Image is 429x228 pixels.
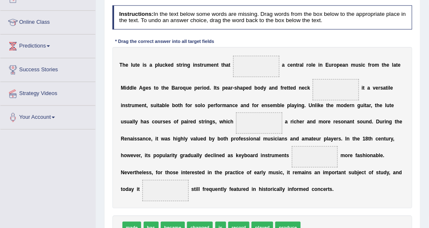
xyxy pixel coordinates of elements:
b: a [307,119,310,125]
b: o [155,119,158,125]
b: l [132,85,134,91]
b: b [254,85,257,91]
b: f [216,103,217,108]
b: m [273,103,277,108]
b: l [312,63,313,68]
b: t [154,85,156,91]
b: e [290,85,293,91]
b: o [334,63,337,68]
b: r [370,63,372,68]
b: , [371,103,372,108]
b: c [228,119,231,125]
b: u [121,119,124,125]
b: i [318,63,319,68]
b: t [365,103,367,108]
b: s [199,119,202,125]
b: p [155,63,158,68]
b: m [375,63,379,68]
b: B [172,85,175,91]
b: w [219,119,223,125]
b: e [168,63,171,68]
b: u [132,63,135,68]
b: i [362,85,363,91]
b: e [392,103,394,108]
b: e [270,103,273,108]
b: h [384,63,387,68]
b: A [139,85,143,91]
b: s [163,119,166,125]
b: r [298,63,300,68]
b: t [215,85,217,91]
b: a [343,63,346,68]
b: e [197,85,200,91]
b: p [208,103,211,108]
b: s [144,63,147,68]
b: l [389,85,390,91]
b: h [180,103,183,108]
b: o [309,63,312,68]
b: a [160,103,162,108]
b: , [147,103,148,108]
b: u [204,63,207,68]
b: l [385,103,387,108]
b: r [178,85,180,91]
b: e [380,103,383,108]
b: s [197,63,200,68]
b: m [337,103,341,108]
b: n [229,103,232,108]
span: Drop target [233,56,279,77]
span: Drop target [313,79,359,100]
b: e [125,63,128,68]
b: i [183,63,184,68]
b: e [167,103,170,108]
b: e [211,63,214,68]
b: o [204,85,207,91]
b: r [350,103,352,108]
b: e [321,103,324,108]
b: n [320,63,323,68]
b: r [231,85,233,91]
b: c [287,63,290,68]
b: n [207,119,210,125]
a: Your Account [0,106,95,127]
b: l [134,119,135,125]
b: i [142,63,144,68]
b: e [300,119,303,125]
b: u [356,63,359,68]
a: Success Stories [0,58,95,79]
b: m [207,63,212,68]
b: h [297,119,299,125]
b: a [383,85,386,91]
b: f [281,85,282,91]
b: u [132,103,135,108]
b: r [379,85,381,91]
b: y [294,103,297,108]
b: o [341,103,344,108]
b: i [121,103,122,108]
b: t [287,85,289,91]
b: o [217,103,220,108]
b: t [327,103,328,108]
b: n [272,85,275,91]
b: a [367,103,369,108]
b: e [139,103,142,108]
a: Online Class [0,11,95,32]
b: l [315,103,317,108]
b: a [269,85,272,91]
b: m [222,103,227,108]
b: a [228,85,231,91]
b: e [340,63,343,68]
b: r [282,85,284,91]
b: e [376,85,379,91]
b: d [193,119,196,125]
b: i [388,85,389,91]
b: e [313,63,316,68]
b: t [222,63,223,68]
b: s [212,119,215,125]
b: e [211,103,214,108]
b: c [232,103,235,108]
b: k [307,85,310,91]
b: y [135,119,138,125]
b: s [359,63,362,68]
b: t [162,85,163,91]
